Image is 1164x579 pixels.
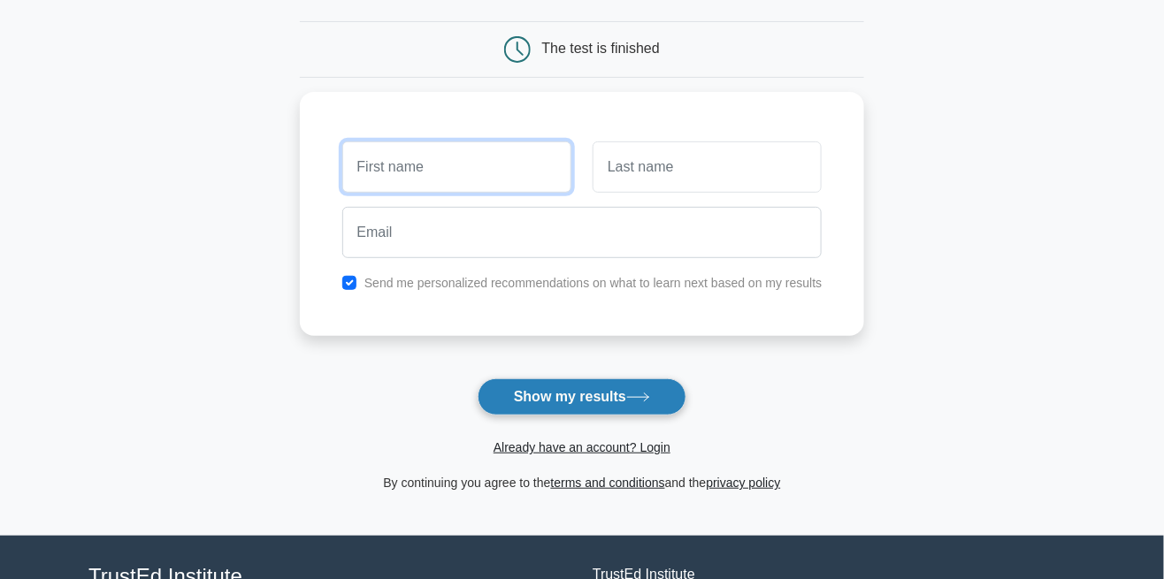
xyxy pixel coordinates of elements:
div: By continuing you agree to the and the [289,472,876,493]
div: The test is finished [542,41,660,56]
input: First name [342,141,571,193]
a: privacy policy [707,476,781,490]
a: Already have an account? Login [494,440,670,454]
a: terms and conditions [551,476,665,490]
input: Last name [593,141,822,193]
label: Send me personalized recommendations on what to learn next based on my results [364,276,823,290]
button: Show my results [478,378,686,415]
input: Email [342,207,823,258]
